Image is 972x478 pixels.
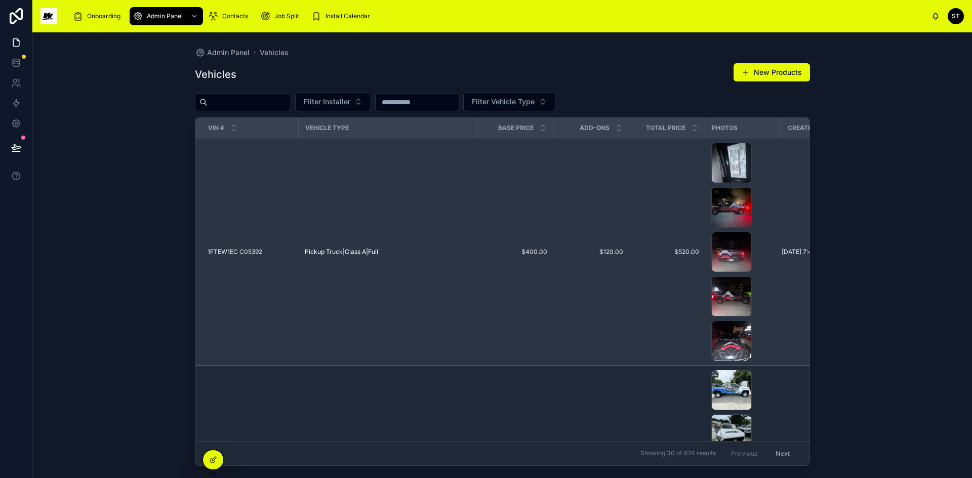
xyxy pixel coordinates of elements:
span: Admin Panel [207,48,250,58]
span: Admin Panel [147,12,183,20]
a: $520.00 [635,248,699,256]
img: App logo [40,8,57,24]
span: Total Price [646,124,685,132]
span: Job Split [274,12,299,20]
a: Install Calendar [308,7,377,25]
span: Vehicle Type [305,124,349,132]
span: Contacts [222,12,248,20]
h1: Vehicles [195,67,236,81]
div: scrollable content [65,5,931,27]
span: Filter Vehicle Type [472,97,535,107]
span: VIN # [208,124,224,132]
span: Filter Installer [304,97,350,107]
span: Photos [712,124,738,132]
a: [DATE] 7:45 AM [782,248,855,256]
button: Next [768,446,797,461]
span: Base Price [498,124,534,132]
span: 1FTEW1EC C05392 [208,248,262,256]
button: New Products [734,63,810,81]
a: $120.00 [559,248,623,256]
span: Add-Ons [580,124,610,132]
a: Vehicles [260,48,289,58]
a: Contacts [205,7,255,25]
span: Showing 30 of 674 results [640,450,716,458]
span: Onboarding [87,12,120,20]
a: Admin Panel [130,7,203,25]
span: [DATE] 7:45 AM [782,248,827,256]
span: Created [788,124,816,132]
a: Pickup Truck|Class A|Full [305,248,378,256]
a: 1FTEW1EC C05392 [208,248,293,256]
a: Onboarding [70,7,128,25]
span: Install Calendar [326,12,370,20]
a: Pickup Truck|Class A|Full [305,248,471,256]
a: Job Split [257,7,306,25]
span: ST [952,12,960,20]
a: $400.00 [483,248,547,256]
button: Select Button [463,92,555,111]
a: Admin Panel [195,48,250,58]
button: Select Button [295,92,371,111]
